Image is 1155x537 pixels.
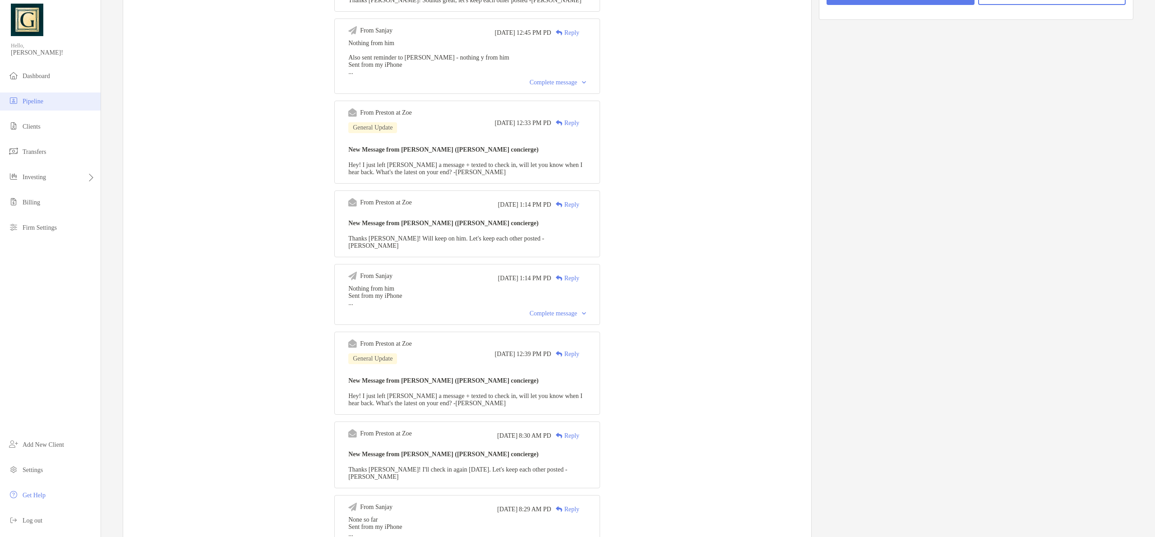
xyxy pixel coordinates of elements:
span: [DATE] [495,351,515,358]
img: transfers icon [8,146,19,157]
img: Event icon [348,339,357,348]
img: Reply icon [556,351,563,357]
span: 1:14 PM PD [520,201,551,208]
div: Sent from my iPhone [348,523,586,531]
img: Event icon [348,503,357,511]
span: Nothing from him ... [348,40,586,75]
div: From Preston at Zoe [360,199,412,206]
span: [DATE] [497,506,517,513]
img: investing icon [8,171,19,182]
div: Reply [551,431,579,440]
div: Reply [551,349,579,359]
img: Event icon [348,198,357,207]
span: Dashboard [23,73,50,79]
b: New Message from [PERSON_NAME] ([PERSON_NAME] concierge) [348,146,539,153]
img: Event icon [348,108,357,117]
div: From Sanjay [360,504,393,511]
img: settings icon [8,464,19,475]
img: Chevron icon [582,81,586,84]
span: [PERSON_NAME]! [11,49,95,56]
img: Zoe Logo [11,4,43,36]
img: Event icon [348,429,357,438]
span: Hey! I just left [PERSON_NAME] a message + texted to check in, will let you know when I hear back... [348,393,582,407]
span: 12:33 PM PD [517,120,551,127]
div: From Preston at Zoe [360,430,412,437]
div: From Sanjay [360,273,393,280]
div: General Update [348,353,397,364]
span: Settings [23,467,43,473]
span: [DATE] [498,275,518,282]
img: clients icon [8,120,19,131]
img: pipeline icon [8,95,19,106]
span: Clients [23,123,41,130]
img: Reply icon [556,30,563,36]
img: Reply icon [556,275,563,281]
div: Sent from my iPhone [348,61,586,69]
img: Reply icon [556,433,563,439]
div: Sent from my iPhone [348,292,586,300]
img: get-help icon [8,489,19,500]
span: 1:14 PM PD [520,275,551,282]
span: Billing [23,199,40,206]
img: firm-settings icon [8,222,19,232]
span: Log out [23,517,42,524]
span: [DATE] [495,120,515,127]
img: Reply icon [556,120,563,126]
img: Event icon [348,272,357,280]
b: New Message from [PERSON_NAME] ([PERSON_NAME] concierge) [348,377,539,384]
span: 12:45 PM PD [517,29,551,37]
b: New Message from [PERSON_NAME] ([PERSON_NAME] concierge) [348,220,539,227]
span: Get Help [23,492,46,499]
span: 12:39 PM PD [517,351,551,358]
div: From Preston at Zoe [360,340,412,347]
span: Thanks [PERSON_NAME]! I'll check in again [DATE]. Let's keep each other posted -[PERSON_NAME] [348,466,567,480]
div: Reply [551,273,579,283]
div: Complete message [530,79,586,86]
img: Event icon [348,26,357,35]
div: General Update [348,122,397,133]
img: Chevron icon [582,312,586,315]
div: Complete message [530,310,586,317]
div: Reply [551,118,579,128]
b: New Message from [PERSON_NAME] ([PERSON_NAME] concierge) [348,451,539,458]
span: Transfers [23,148,46,155]
div: From Sanjay [360,27,393,34]
span: Firm Settings [23,224,57,231]
span: Pipeline [23,98,43,105]
span: [DATE] [495,29,515,37]
span: Investing [23,174,46,181]
span: 8:29 AM PD [519,506,551,513]
span: Hey! I just left [PERSON_NAME] a message + texted to check in, will let you know when I hear back... [348,162,582,176]
div: Reply [551,200,579,209]
img: Reply icon [556,202,563,208]
img: billing icon [8,196,19,207]
span: Add New Client [23,441,64,448]
div: Also sent reminder to [PERSON_NAME] - nothing y from him [348,54,586,61]
span: Thanks [PERSON_NAME]! Will keep on him. Let's keep each other posted -[PERSON_NAME] [348,235,544,249]
img: logout icon [8,514,19,525]
img: add_new_client icon [8,439,19,449]
div: Reply [551,505,579,514]
img: dashboard icon [8,70,19,81]
div: From Preston at Zoe [360,109,412,116]
span: 8:30 AM PD [519,432,551,440]
span: Nothing from him ... [348,285,586,306]
img: Reply icon [556,506,563,512]
span: [DATE] [498,201,518,208]
span: [DATE] [497,432,517,440]
div: Reply [551,28,579,37]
